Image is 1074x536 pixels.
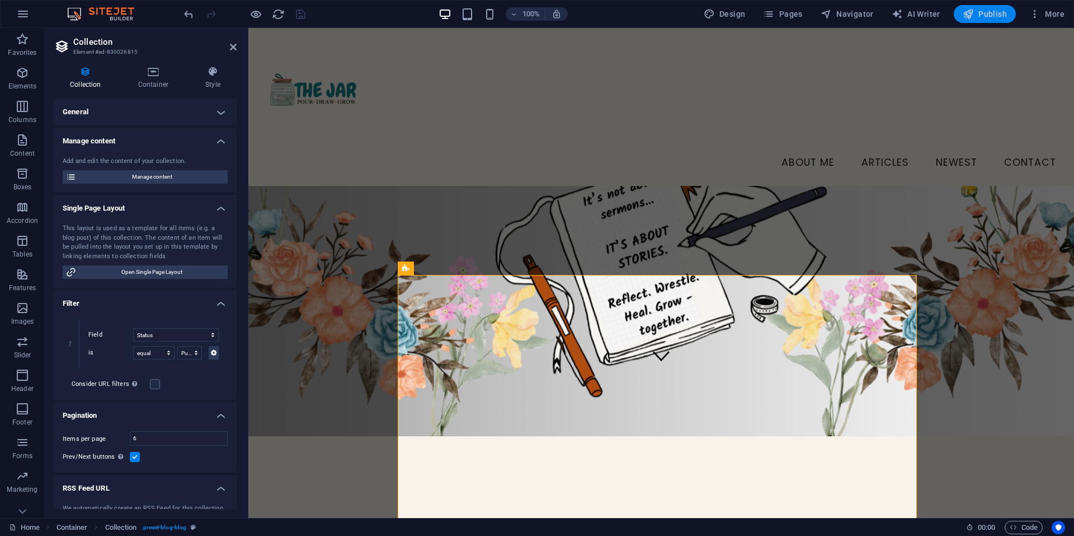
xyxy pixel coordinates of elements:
p: Forms [12,451,32,460]
p: Columns [8,115,36,124]
img: Editor Logo [64,7,148,21]
button: AI Writer [887,5,945,23]
h4: Style [189,66,237,90]
div: Add and edit the content of your collection. [63,157,228,166]
button: undo [182,7,195,21]
button: Usercentrics [1052,521,1065,534]
span: AI Writer [892,8,940,20]
span: Navigator [821,8,874,20]
button: Navigator [816,5,878,23]
i: Undo: Change filter (Ctrl+Z) [182,8,195,21]
p: Tables [12,250,32,259]
span: Code [1010,521,1038,534]
h6: 100% [522,7,540,21]
button: reload [271,7,285,21]
span: Click to select. Double-click to edit [105,521,137,534]
p: Footer [12,418,32,427]
h3: Element #ed-830026815 [73,47,214,57]
h6: Session time [966,521,996,534]
div: This layout is used as a template for all items (e.g. a blog post) of this collection. The conten... [63,224,228,261]
label: Prev/Next buttons [63,450,130,464]
p: Content [10,149,35,158]
label: Items per page [63,436,130,442]
button: More [1025,5,1069,23]
p: Images [11,317,34,326]
span: Manage content [79,170,224,184]
h4: Collection [54,66,122,90]
p: Slider [14,351,31,360]
span: . preset-blog-blog [142,521,187,534]
label: Consider URL filters [72,377,150,391]
button: Manage content [63,170,228,184]
h2: Collection [73,37,237,47]
nav: breadcrumb [56,521,196,534]
em: 1 [62,339,78,348]
button: Open Single Page Layout [63,265,228,279]
span: : [986,523,987,532]
p: Favorites [8,48,36,57]
p: Accordion [7,216,38,225]
label: is [88,346,133,360]
h4: Pagination [54,402,237,422]
p: Boxes [13,183,32,192]
i: Reload page [272,8,285,21]
a: Click to cancel selection. Double-click to open Pages [9,521,40,534]
button: Code [1005,521,1043,534]
h4: Filter [54,290,237,310]
span: More [1029,8,1064,20]
p: Features [9,283,36,292]
button: Design [699,5,750,23]
button: Publish [954,5,1016,23]
span: Click to select. Double-click to edit [56,521,88,534]
h4: General [54,99,237,125]
span: Publish [963,8,1007,20]
h4: Container [122,66,189,90]
button: 100% [506,7,545,21]
h4: RSS Feed URL [54,475,237,495]
h4: Single Page Layout [54,195,237,215]
label: Field [88,328,133,342]
button: Pages [759,5,807,23]
span: Open Single Page Layout [79,265,224,279]
div: We automatically create an RSS Feed for this collection listing considering above defined filter ... [63,504,228,523]
span: Design [704,8,746,20]
i: This element is a customizable preset [191,524,196,530]
p: Marketing [7,485,37,494]
h4: Manage content [54,128,237,148]
span: Pages [763,8,802,20]
p: Header [11,384,34,393]
span: 00 00 [978,521,995,534]
p: Elements [8,82,37,91]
